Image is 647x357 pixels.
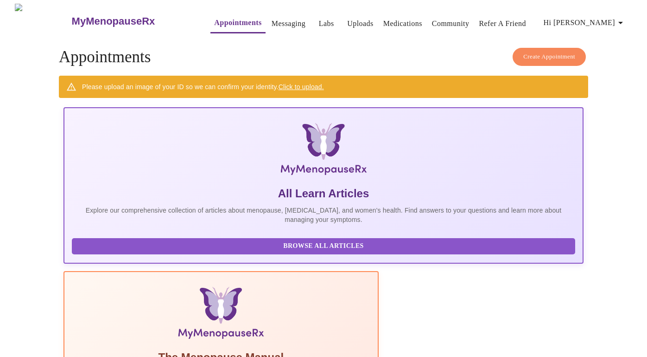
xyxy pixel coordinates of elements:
[544,16,626,29] span: Hi [PERSON_NAME]
[59,48,588,66] h4: Appointments
[432,17,469,30] a: Community
[343,14,377,33] button: Uploads
[319,17,334,30] a: Labs
[214,16,261,29] a: Appointments
[82,78,324,95] div: Please upload an image of your ID so we can confirm your identity.
[479,17,526,30] a: Refer a Friend
[279,83,324,91] a: Click to upload.
[268,14,309,33] button: Messaging
[72,15,155,27] h3: MyMenopauseRx
[475,14,530,33] button: Refer a Friend
[347,17,374,30] a: Uploads
[311,14,341,33] button: Labs
[380,14,426,33] button: Medications
[272,17,305,30] a: Messaging
[119,287,323,343] img: Menopause Manual
[81,240,566,252] span: Browse All Articles
[383,17,422,30] a: Medications
[70,5,192,38] a: MyMenopauseRx
[15,4,70,39] img: MyMenopauseRx Logo
[523,52,575,62] span: Create Appointment
[72,186,575,201] h5: All Learn Articles
[72,206,575,224] p: Explore our comprehensive collection of articles about menopause, [MEDICAL_DATA], and women's hea...
[210,13,265,33] button: Appointments
[540,13,630,32] button: Hi [PERSON_NAME]
[72,241,577,249] a: Browse All Articles
[150,123,497,179] img: MyMenopauseRx Logo
[428,14,473,33] button: Community
[72,238,575,254] button: Browse All Articles
[513,48,586,66] button: Create Appointment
